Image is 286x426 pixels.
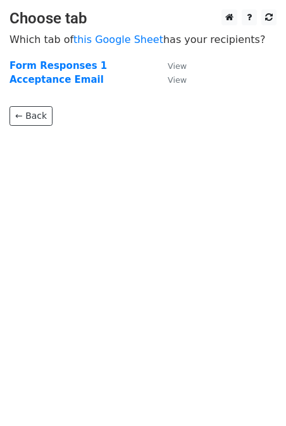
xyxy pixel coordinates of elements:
a: Acceptance Email [9,74,104,85]
a: ← Back [9,106,53,126]
p: Which tab of has your recipients? [9,33,277,46]
h3: Choose tab [9,9,277,28]
a: View [155,60,187,71]
a: this Google Sheet [73,33,163,46]
small: View [168,61,187,71]
small: View [168,75,187,85]
a: View [155,74,187,85]
a: Form Responses 1 [9,60,107,71]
